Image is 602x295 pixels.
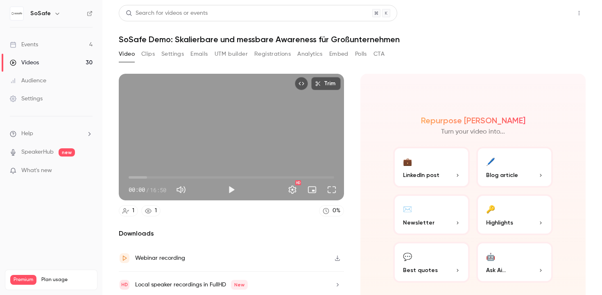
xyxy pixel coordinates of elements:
button: Embed video [295,77,308,90]
div: Search for videos or events [126,9,208,18]
div: 1 [155,206,157,215]
li: help-dropdown-opener [10,129,93,138]
button: Mute [173,182,189,198]
button: 🔑Highlights [476,194,553,235]
button: Trim [311,77,341,90]
h2: Repurpose [PERSON_NAME] [421,116,525,125]
span: 16:50 [150,186,166,194]
button: Play [223,182,240,198]
button: CTA [373,48,385,61]
div: 0 % [333,206,340,215]
a: 1 [141,205,161,216]
div: 💬 [403,250,412,263]
button: Registrations [254,48,291,61]
button: Share [534,5,566,21]
button: 💼LinkedIn post [393,147,470,188]
div: 00:00 [129,186,166,194]
span: Ask Ai... [486,266,506,275]
span: Newsletter [403,218,435,227]
div: Audience [10,77,46,85]
span: Highlights [486,218,513,227]
div: Webinar recording [135,253,185,263]
a: 1 [119,205,138,216]
button: 🖊️Blog article [476,147,553,188]
div: Local speaker recordings in FullHD [135,280,248,290]
div: 🖊️ [486,155,495,168]
button: Video [119,48,135,61]
span: LinkedIn post [403,171,439,179]
span: Help [21,129,33,138]
button: 💬Best quotes [393,242,470,283]
button: Analytics [297,48,323,61]
span: Plan usage [41,277,92,283]
span: new [59,148,75,157]
a: 0% [319,205,344,216]
button: Clips [141,48,155,61]
button: Settings [161,48,184,61]
h2: Downloads [119,229,344,238]
button: Turn on miniplayer [304,182,320,198]
div: 🤖 [486,250,495,263]
span: What's new [21,166,52,175]
button: Embed [329,48,349,61]
div: 💼 [403,155,412,168]
button: Top Bar Actions [573,7,586,20]
div: Settings [10,95,43,103]
div: Videos [10,59,39,67]
span: Best quotes [403,266,438,275]
span: New [231,280,248,290]
button: Emails [190,48,208,61]
button: 🤖Ask Ai... [476,242,553,283]
button: ✉️Newsletter [393,194,470,235]
h6: SoSafe [30,9,51,18]
span: Blog article [486,171,518,179]
div: 1 [132,206,134,215]
button: Full screen [324,182,340,198]
span: 00:00 [129,186,145,194]
h1: SoSafe Demo: Skalierbare und messbare Awareness für Großunternehmen [119,34,586,44]
span: Premium [10,275,36,285]
button: UTM builder [215,48,248,61]
button: Polls [355,48,367,61]
div: ✉️ [403,202,412,215]
button: Settings [284,182,301,198]
div: HD [295,180,301,185]
div: 🔑 [486,202,495,215]
div: Events [10,41,38,49]
span: / [146,186,149,194]
p: Turn your video into... [441,127,505,137]
img: SoSafe [10,7,23,20]
a: SpeakerHub [21,148,54,157]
